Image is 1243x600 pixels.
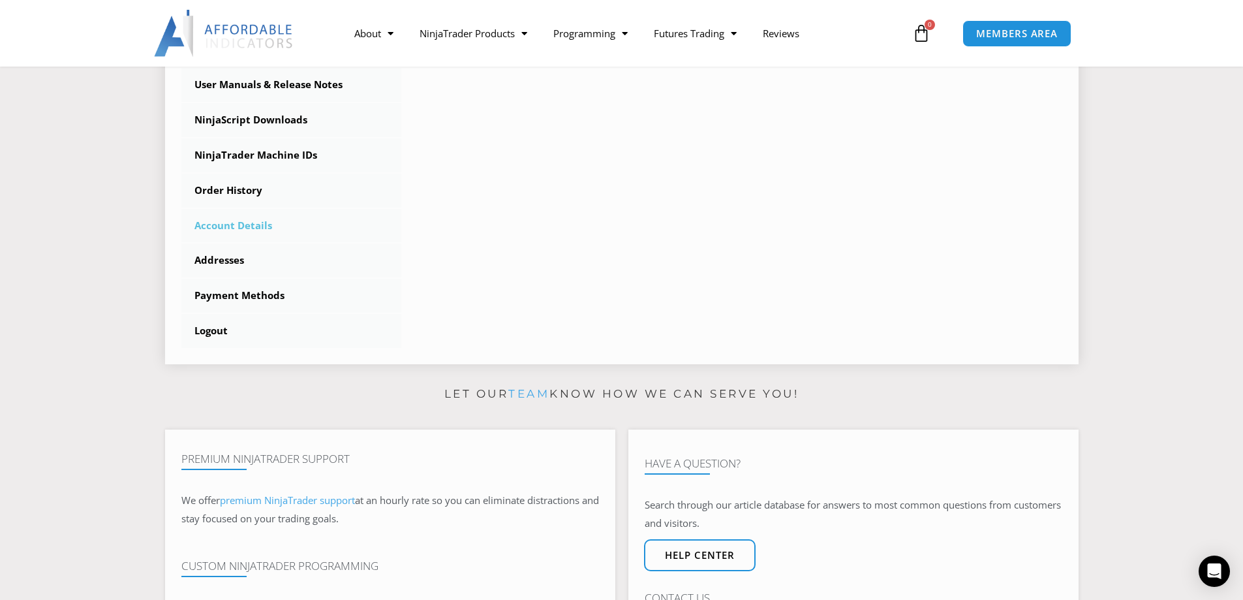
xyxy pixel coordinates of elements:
a: 0 [893,14,950,52]
span: Help center [665,550,735,560]
a: Futures Trading [641,18,750,48]
img: LogoAI | Affordable Indicators – NinjaTrader [154,10,294,57]
a: NinjaTrader Products [407,18,540,48]
a: premium NinjaTrader support [220,494,355,507]
a: Payment Methods [181,279,402,313]
a: Help center [644,539,756,571]
span: We offer [181,494,220,507]
a: Programming [540,18,641,48]
a: Addresses [181,244,402,277]
h4: Premium NinjaTrader Support [181,452,599,466]
a: Order History [181,174,402,208]
a: About [341,18,407,48]
h4: Have A Question? [645,457,1062,470]
a: NinjaScript Downloads [181,103,402,137]
span: MEMBERS AREA [976,29,1058,39]
a: Reviews [750,18,812,48]
a: Account Details [181,209,402,243]
a: User Manuals & Release Notes [181,68,402,102]
nav: Account pages [181,33,402,348]
a: NinjaTrader Machine IDs [181,138,402,172]
a: team [508,387,549,400]
p: Search through our article database for answers to most common questions from customers and visit... [645,496,1062,533]
div: Open Intercom Messenger [1199,556,1230,587]
a: MEMBERS AREA [962,20,1071,47]
h4: Custom NinjaTrader Programming [181,560,599,573]
span: at an hourly rate so you can eliminate distractions and stay focused on your trading goals. [181,494,599,525]
span: 0 [925,20,935,30]
a: Logout [181,314,402,348]
p: Let our know how we can serve you! [165,384,1079,405]
nav: Menu [341,18,909,48]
